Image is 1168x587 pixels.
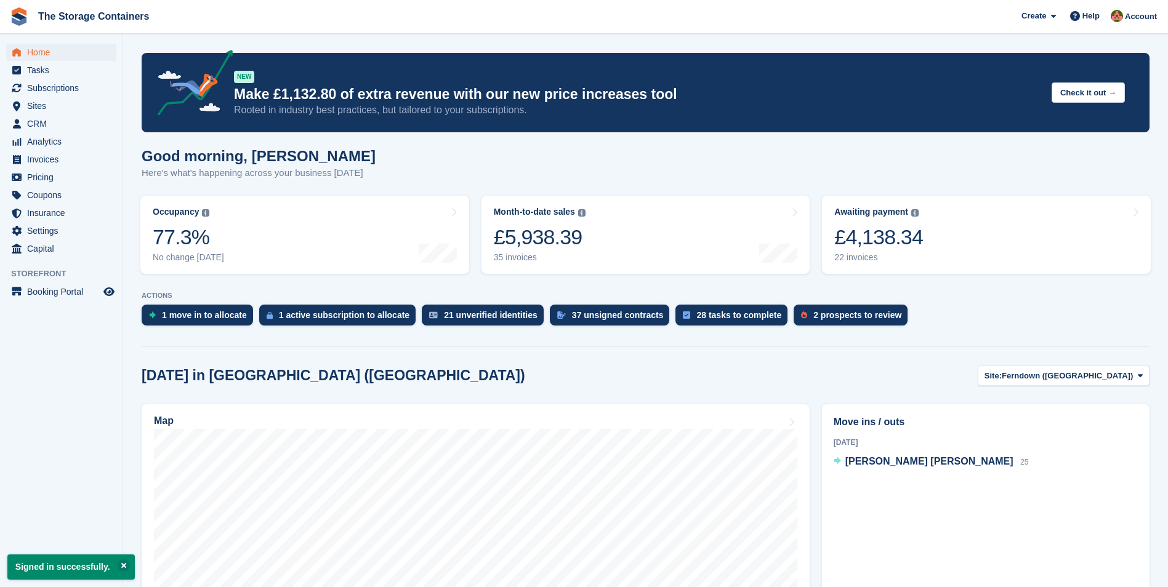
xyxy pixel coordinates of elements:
span: Subscriptions [27,79,101,97]
a: 2 prospects to review [794,305,914,332]
img: move_ins_to_allocate_icon-fdf77a2bb77ea45bf5b3d319d69a93e2d87916cf1d5bf7949dd705db3b84f3ca.svg [149,311,156,319]
h1: Good morning, [PERSON_NAME] [142,148,376,164]
span: Analytics [27,133,101,150]
div: 28 tasks to complete [696,310,781,320]
p: ACTIONS [142,292,1150,300]
div: £5,938.39 [494,225,586,250]
a: Preview store [102,284,116,299]
div: Month-to-date sales [494,207,575,217]
div: NEW [234,71,254,83]
div: Occupancy [153,207,199,217]
p: Signed in successfully. [7,554,135,580]
div: Awaiting payment [834,207,908,217]
a: 37 unsigned contracts [550,305,676,332]
a: menu [6,222,116,239]
span: [PERSON_NAME] [PERSON_NAME] [845,456,1013,466]
img: icon-info-grey-7440780725fd019a000dd9b08b2336e03edf1995a4989e88bcd33f0948082b44.svg [578,209,586,217]
span: Ferndown ([GEOGRAPHIC_DATA]) [1002,370,1133,382]
span: Site: [985,370,1002,382]
div: 1 move in to allocate [162,310,247,320]
h2: Move ins / outs [834,415,1138,429]
a: Awaiting payment £4,138.34 22 invoices [822,196,1151,274]
button: Site: Ferndown ([GEOGRAPHIC_DATA]) [978,365,1150,386]
a: 21 unverified identities [422,305,550,332]
a: 28 tasks to complete [675,305,794,332]
div: No change [DATE] [153,252,224,263]
a: [PERSON_NAME] [PERSON_NAME] 25 [834,454,1029,470]
a: menu [6,151,116,168]
img: contract_signature_icon-13c848040528278c33f63329250d36e43548de30e8caae1d1a13099fd9432cc5.svg [557,311,566,319]
span: Coupons [27,186,101,204]
span: CRM [27,115,101,132]
p: Rooted in industry best practices, but tailored to your subscriptions. [234,103,1042,117]
a: menu [6,283,116,300]
a: menu [6,169,116,186]
span: Home [27,44,101,61]
a: menu [6,186,116,204]
span: Create [1021,10,1046,22]
img: active_subscription_to_allocate_icon-d502201f5373d7db506a760aba3b589e785aa758c864c3986d89f69b8ff3... [267,311,273,319]
div: 77.3% [153,225,224,250]
a: menu [6,204,116,222]
a: menu [6,240,116,257]
a: 1 active subscription to allocate [259,305,422,332]
span: Account [1125,10,1157,23]
span: Help [1082,10,1100,22]
a: menu [6,79,116,97]
a: 1 move in to allocate [142,305,259,332]
a: menu [6,133,116,150]
div: £4,138.34 [834,225,923,250]
span: Settings [27,222,101,239]
a: The Storage Containers [33,6,154,26]
img: icon-info-grey-7440780725fd019a000dd9b08b2336e03edf1995a4989e88bcd33f0948082b44.svg [202,209,209,217]
img: price-adjustments-announcement-icon-8257ccfd72463d97f412b2fc003d46551f7dbcb40ab6d574587a9cd5c0d94... [147,50,233,120]
span: 25 [1020,458,1028,466]
a: Occupancy 77.3% No change [DATE] [140,196,469,274]
button: Check it out → [1052,82,1125,103]
span: Tasks [27,62,101,79]
span: Capital [27,240,101,257]
h2: [DATE] in [GEOGRAPHIC_DATA] ([GEOGRAPHIC_DATA]) [142,367,525,384]
a: menu [6,97,116,114]
span: Invoices [27,151,101,168]
img: icon-info-grey-7440780725fd019a000dd9b08b2336e03edf1995a4989e88bcd33f0948082b44.svg [911,209,919,217]
a: Month-to-date sales £5,938.39 35 invoices [481,196,810,274]
div: 2 prospects to review [813,310,901,320]
a: menu [6,62,116,79]
span: Sites [27,97,101,114]
span: Insurance [27,204,101,222]
span: Storefront [11,268,123,280]
img: task-75834270c22a3079a89374b754ae025e5fb1db73e45f91037f5363f120a921f8.svg [683,311,690,319]
a: menu [6,44,116,61]
p: Here's what's happening across your business [DATE] [142,166,376,180]
div: 35 invoices [494,252,586,263]
span: Booking Portal [27,283,101,300]
div: [DATE] [834,437,1138,448]
img: Kirsty Simpson [1111,10,1123,22]
img: prospect-51fa495bee0391a8d652442698ab0144808aea92771e9ea1ae160a38d050c398.svg [801,311,807,319]
div: 37 unsigned contracts [572,310,664,320]
div: 21 unverified identities [444,310,538,320]
div: 22 invoices [834,252,923,263]
span: Pricing [27,169,101,186]
img: verify_identity-adf6edd0f0f0b5bbfe63781bf79b02c33cf7c696d77639b501bdc392416b5a36.svg [429,311,438,319]
div: 1 active subscription to allocate [279,310,409,320]
p: Make £1,132.80 of extra revenue with our new price increases tool [234,86,1042,103]
h2: Map [154,415,174,426]
a: menu [6,115,116,132]
img: stora-icon-8386f47178a22dfd0bd8f6a31ec36ba5ce8667c1dd55bd0f319d3a0aa187defe.svg [10,7,28,26]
